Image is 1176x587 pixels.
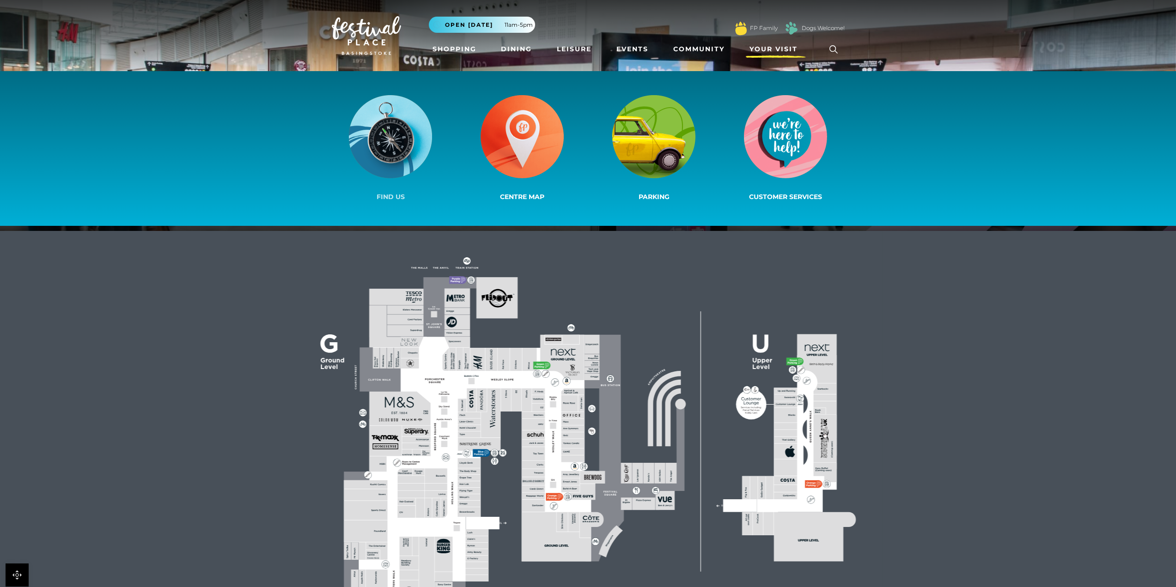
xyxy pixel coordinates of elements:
[670,41,728,58] a: Community
[505,21,533,29] span: 11am-5pm
[746,41,806,58] a: Your Visit
[749,44,798,54] span: Your Visit
[332,16,401,55] img: Festival Place Logo
[749,193,822,201] span: Customer Services
[500,193,544,201] span: Centre Map
[325,93,457,204] a: Find us
[497,41,536,58] a: Dining
[802,24,845,32] a: Dogs Welcome!
[720,93,852,204] a: Customer Services
[445,21,493,29] span: Open [DATE]
[457,93,588,204] a: Centre Map
[750,24,778,32] a: FP Family
[429,17,535,33] button: Open [DATE] 11am-5pm
[613,41,652,58] a: Events
[429,41,480,58] a: Shopping
[377,193,405,201] span: Find us
[553,41,595,58] a: Leisure
[639,193,670,201] span: Parking
[588,93,720,204] a: Parking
